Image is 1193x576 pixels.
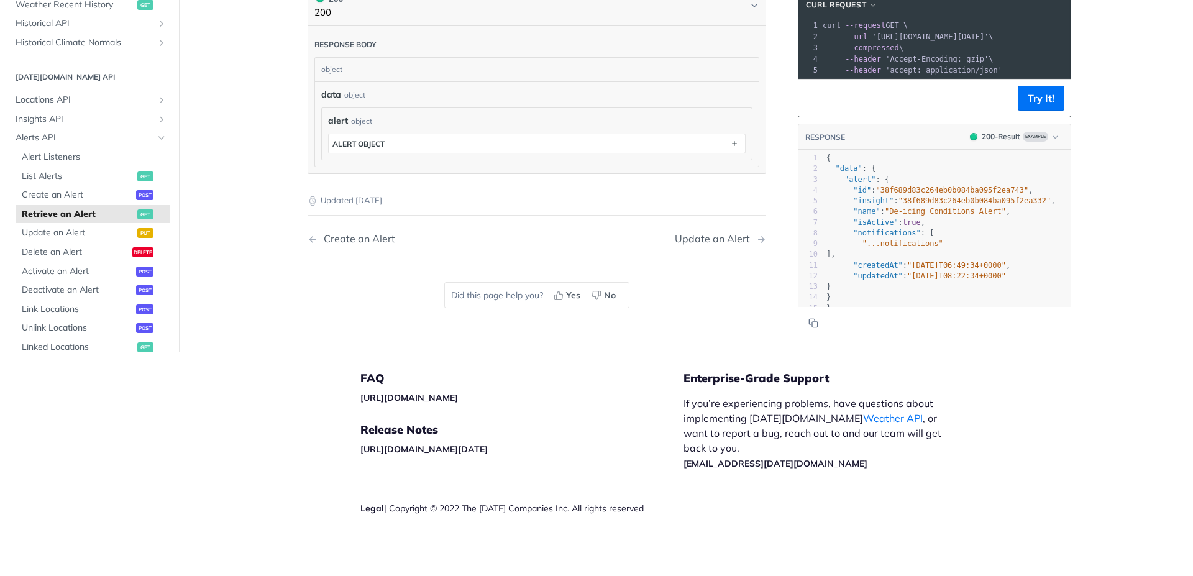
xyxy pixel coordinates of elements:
span: "De-icing Conditions Alert" [885,207,1006,216]
span: : { [826,175,889,184]
button: alert object [329,134,745,153]
span: No [604,289,616,302]
div: 3 [798,42,820,53]
a: [EMAIL_ADDRESS][DATE][DOMAIN_NAME] [683,458,867,469]
span: Alerts API [16,132,153,145]
button: Hide subpages for Alerts API [157,134,167,144]
p: If you’re experiencing problems, have questions about implementing [DATE][DOMAIN_NAME] , or want ... [683,396,954,470]
span: true [903,218,921,227]
span: : , [826,261,1010,270]
button: Show subpages for Historical Climate Normals [157,38,167,48]
span: Link Locations [22,303,133,316]
span: Alert Listeners [22,151,167,163]
div: 13 [798,281,818,292]
div: 2 [798,163,818,174]
div: Update an Alert [675,233,756,245]
span: Insights API [16,113,153,126]
a: Linked Locationsget [16,338,170,357]
a: Unlink Locationspost [16,319,170,337]
button: RESPONSE [805,131,846,144]
span: ], [826,250,836,258]
span: Example [1023,132,1048,142]
a: List Alertsget [16,167,170,186]
span: "...notifications" [862,239,943,248]
a: Next Page: Update an Alert [675,233,766,245]
span: get [137,171,153,181]
a: Historical APIShow subpages for Historical API [9,14,170,33]
div: 4 [798,185,818,196]
span: --header [845,55,881,63]
span: --url [845,32,867,41]
span: : , [826,218,925,227]
button: Yes [549,286,587,304]
h5: Enterprise-Grade Support [683,371,974,386]
div: 7 [798,217,818,228]
a: Activate an Alertpost [16,262,170,281]
span: : { [826,164,876,173]
span: Yes [566,289,580,302]
span: Deactivate an Alert [22,284,133,296]
div: 9 [798,239,818,249]
span: Create an Alert [22,189,133,201]
span: : , [826,207,1010,216]
a: Locations APIShow subpages for Locations API [9,91,170,109]
div: 10 [798,249,818,260]
span: \ [823,43,903,52]
div: object [351,116,372,127]
div: 8 [798,228,818,239]
div: object [315,58,756,81]
button: Copy to clipboard [805,314,822,332]
button: No [587,286,623,304]
h2: [DATE][DOMAIN_NAME] API [9,71,170,83]
div: 12 [798,271,818,281]
a: [URL][DOMAIN_NAME][DATE] [360,444,488,455]
span: post [136,285,153,295]
a: Create an Alertpost [16,186,170,204]
a: Update an Alertput [16,224,170,243]
span: delete [132,247,153,257]
svg: Chevron [749,1,759,11]
span: get [137,342,153,352]
div: Did this page help you? [444,282,629,308]
div: 3 [798,175,818,185]
button: Show subpages for Historical API [157,19,167,29]
span: "updatedAt" [853,272,902,280]
div: 14 [798,292,818,303]
div: | Copyright © 2022 The [DATE] Companies Inc. All rights reserved [360,502,683,514]
span: \ [823,55,994,63]
div: 4 [798,53,820,65]
span: { [826,153,831,162]
span: : [ [826,229,935,237]
span: "isActive" [853,218,898,227]
a: Retrieve an Alertget [16,205,170,224]
button: Show subpages for Locations API [157,95,167,105]
div: 5 [798,196,818,206]
span: curl [823,21,841,30]
nav: Pagination Controls [308,221,766,257]
span: : , [826,196,1056,205]
h5: FAQ [360,371,683,386]
div: 2 [798,31,820,42]
span: \ [823,32,994,41]
span: "38f689d83c264eb0b084ba095f2ea332" [898,196,1051,205]
span: 'Accept-Encoding: gzip' [885,55,989,63]
div: Create an Alert [318,233,395,245]
a: Alert Listeners [16,148,170,167]
div: 5 [798,65,820,76]
div: Response body [314,39,377,50]
span: '[URL][DOMAIN_NAME][DATE]' [872,32,989,41]
p: 200 [314,6,343,20]
span: Historical API [16,17,153,30]
button: Copy to clipboard [805,89,822,107]
span: Locations API [16,94,153,106]
span: Activate an Alert [22,265,133,278]
span: post [136,304,153,314]
a: Delete an Alertdelete [16,243,170,262]
span: Unlink Locations [22,322,133,334]
span: } [826,304,831,313]
div: object [344,89,365,101]
a: Link Locationspost [16,300,170,319]
span: 200 [970,133,977,140]
span: "[DATE]T06:49:34+0000" [907,261,1006,270]
span: : , [826,186,1033,194]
